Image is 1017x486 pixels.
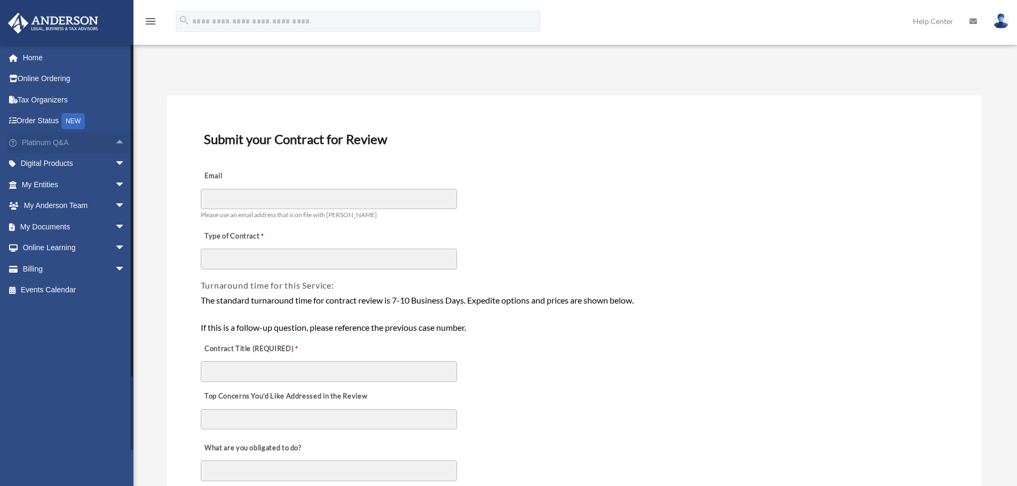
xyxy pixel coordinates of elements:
[7,174,141,195] a: My Entitiesarrow_drop_down
[7,89,141,110] a: Tax Organizers
[201,389,370,404] label: Top Concerns You’d Like Addressed in the Review
[144,15,157,28] i: menu
[7,153,141,174] a: Digital Productsarrow_drop_down
[7,258,141,280] a: Billingarrow_drop_down
[178,14,190,26] i: search
[201,169,308,184] label: Email
[201,229,308,244] label: Type of Contract
[7,237,141,259] a: Online Learningarrow_drop_down
[7,195,141,217] a: My Anderson Teamarrow_drop_down
[7,47,141,68] a: Home
[201,341,308,356] label: Contract Title (REQUIRED)
[993,13,1009,29] img: User Pic
[7,132,141,153] a: Platinum Q&Aarrow_drop_up
[115,153,136,175] span: arrow_drop_down
[115,132,136,154] span: arrow_drop_up
[201,293,948,334] div: The standard turnaround time for contract review is 7-10 Business Days. Expedite options and pric...
[201,441,308,456] label: What are you obligated to do?
[115,216,136,238] span: arrow_drop_down
[115,174,136,196] span: arrow_drop_down
[5,13,101,34] img: Anderson Advisors Platinum Portal
[61,113,85,129] div: NEW
[7,216,141,237] a: My Documentsarrow_drop_down
[7,110,141,132] a: Order StatusNEW
[115,237,136,259] span: arrow_drop_down
[144,19,157,28] a: menu
[201,280,334,290] span: Turnaround time for this Service:
[200,128,949,150] h3: Submit your Contract for Review
[115,195,136,217] span: arrow_drop_down
[201,211,377,219] span: Please use an email address that is on file with [PERSON_NAME]
[7,68,141,90] a: Online Ordering
[115,258,136,280] span: arrow_drop_down
[7,280,141,301] a: Events Calendar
